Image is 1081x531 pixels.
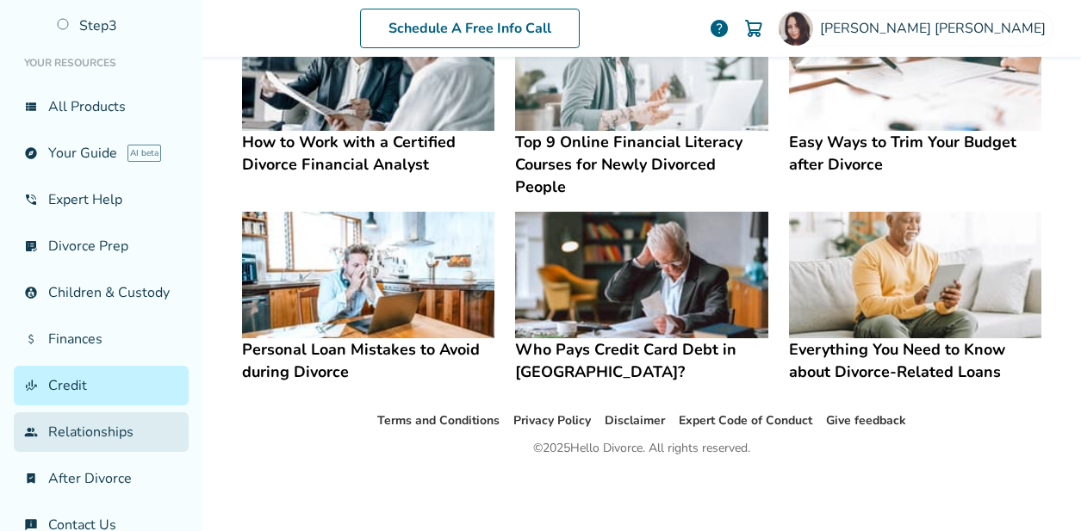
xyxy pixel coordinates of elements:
[24,286,38,299] span: account_child
[14,459,189,498] a: bookmark_checkAfter Divorce
[242,4,494,131] img: How to Work with a Certified Divorce Financial Analyst
[24,193,38,207] span: phone_in_talk
[14,319,189,359] a: attach_moneyFinances
[14,46,189,80] li: Your Resources
[24,146,38,160] span: explore
[743,18,764,39] img: Cart
[377,412,500,429] a: Terms and Conditions
[789,338,1041,383] h4: Everything You Need to Know about Divorce-Related Loans
[826,411,906,431] li: Give feedback
[515,338,767,383] h4: Who Pays Credit Card Debt in [GEOGRAPHIC_DATA]?
[820,19,1053,38] span: [PERSON_NAME] [PERSON_NAME]
[242,338,494,383] h4: Personal Loan Mistakes to Avoid during Divorce
[24,379,38,392] span: finance_mode
[24,239,38,253] span: list_alt_check
[24,332,38,346] span: attach_money
[533,438,750,459] div: © 2025 Hello Divorce. All rights reserved.
[789,131,1041,176] h4: Easy Ways to Trim Your Budget after Divorce
[242,212,494,338] img: Personal Loan Mistakes to Avoid during Divorce
[515,212,767,338] img: Who Pays Credit Card Debt in Divorce?
[995,448,1081,531] iframe: Chat Widget
[515,131,767,198] h4: Top 9 Online Financial Literacy Courses for Newly Divorced People
[679,412,812,429] a: Expert Code of Conduct
[789,212,1041,338] img: Everything You Need to Know about Divorce-Related Loans
[14,226,189,266] a: list_alt_checkDivorce Prep
[789,4,1041,176] a: Easy Ways to Trim Your Budget after DivorceEasy Ways to Trim Your Budget after Divorce
[24,425,38,439] span: group
[515,4,767,198] a: Top 9 Online Financial Literacy Courses for Newly Divorced PeopleTop 9 Online Financial Literacy ...
[709,18,730,39] a: help
[242,212,494,383] a: Personal Loan Mistakes to Avoid during DivorcePersonal Loan Mistakes to Avoid during Divorce
[360,9,580,48] a: Schedule A Free Info Call
[127,145,161,162] span: AI beta
[779,11,813,46] img: Rocio Salazar
[14,366,189,405] a: finance_modeCredit
[515,212,767,383] a: Who Pays Credit Card Debt in Divorce?Who Pays Credit Card Debt in [GEOGRAPHIC_DATA]?
[47,6,189,46] a: Step3
[14,133,189,173] a: exploreYour GuideAI beta
[242,4,494,176] a: How to Work with a Certified Divorce Financial AnalystHow to Work with a Certified Divorce Financ...
[24,472,38,485] span: bookmark_check
[14,180,189,219] a: phone_in_talkExpert Help
[14,412,189,452] a: groupRelationships
[515,4,767,131] img: Top 9 Online Financial Literacy Courses for Newly Divorced People
[789,212,1041,383] a: Everything You Need to Know about Divorce-Related LoansEverything You Need to Know about Divorce-...
[14,87,189,127] a: view_listAll Products
[605,411,665,431] li: Disclaimer
[242,131,494,176] h4: How to Work with a Certified Divorce Financial Analyst
[24,100,38,114] span: view_list
[789,4,1041,131] img: Easy Ways to Trim Your Budget after Divorce
[513,412,591,429] a: Privacy Policy
[14,273,189,312] a: account_childChildren & Custody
